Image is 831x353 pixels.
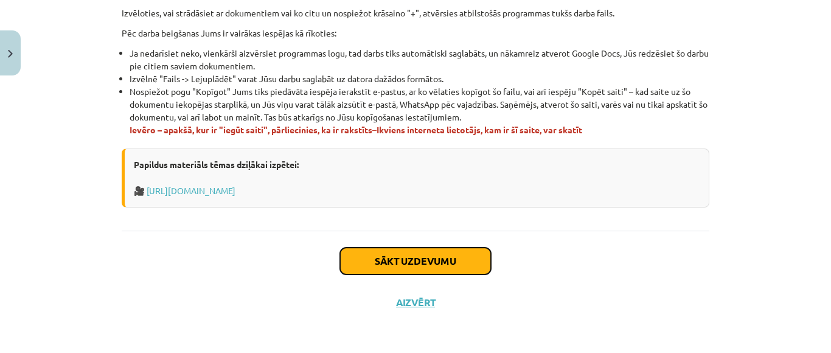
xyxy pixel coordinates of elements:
[130,85,709,136] li: Nospiežot pogu "Kopīgot" Jums tiks piedāvāta iespēja ierakstīt e-pastus, ar ko vēlaties kopīgot š...
[147,185,235,196] a: [URL][DOMAIN_NAME]
[392,296,439,309] button: Aizvērt
[130,47,709,72] li: Ja nedarīsiet neko, vienkārši aizvērsiet programmas logu, tad darbs tiks automātiski saglabāts, u...
[134,186,145,196] span: 🎥
[372,124,582,135] span: –
[377,124,582,135] strong: Ikviens interneta lietotājs, kam ir šī saite, var skatīt
[340,248,491,274] button: Sākt uzdevumu
[8,50,13,58] img: icon-close-lesson-0947bae3869378f0d4975bcd49f059093ad1ed9edebbc8119c70593378902aed.svg
[122,27,709,40] p: Pēc darba beigšanas Jums ir vairākas iespējas kā rīkoties:
[122,7,709,19] p: Izvēloties, vai strādāsiet ar dokumentiem vai ko citu un nospiežot krāsaino "+", atvērsies atbils...
[130,72,709,85] li: Izvēlnē "Fails -> Lejuplādēt" varat Jūsu darbu saglabāt uz datora dažādos formātos.
[134,159,299,170] strong: Papildus materiāls tēmas dziļākai izpētei:
[130,124,372,135] span: Ievēro – apakšā, kur ir "iegūt saiti", pārliecinies, ka ir rakstīts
